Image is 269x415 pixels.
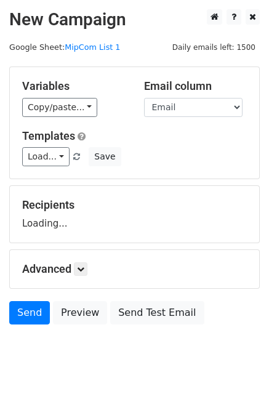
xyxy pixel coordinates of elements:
[144,79,247,93] h5: Email column
[22,79,126,93] h5: Variables
[168,42,260,52] a: Daily emails left: 1500
[22,147,70,166] a: Load...
[9,42,120,52] small: Google Sheet:
[22,129,75,142] a: Templates
[53,301,107,324] a: Preview
[9,9,260,30] h2: New Campaign
[22,98,97,117] a: Copy/paste...
[22,198,247,230] div: Loading...
[65,42,120,52] a: MipCom List 1
[22,262,247,276] h5: Advanced
[89,147,121,166] button: Save
[168,41,260,54] span: Daily emails left: 1500
[9,301,50,324] a: Send
[22,198,247,212] h5: Recipients
[110,301,204,324] a: Send Test Email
